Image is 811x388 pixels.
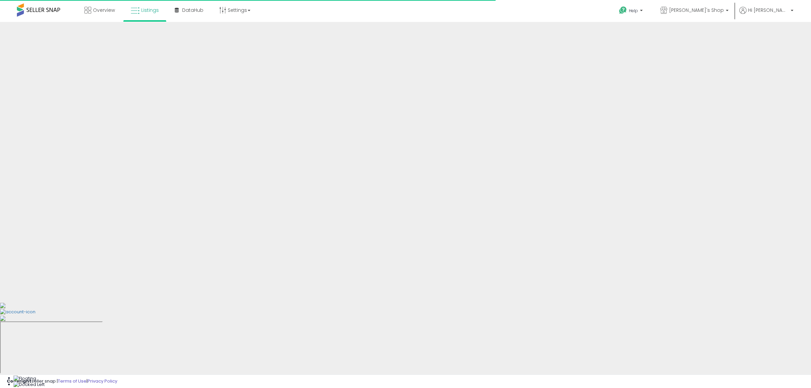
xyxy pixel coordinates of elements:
span: Help [629,8,638,14]
span: Hi [PERSON_NAME] [748,7,789,14]
span: DataHub [182,7,203,14]
img: Floating [14,375,36,382]
span: [PERSON_NAME]'s Shop [669,7,724,14]
span: Overview [93,7,115,14]
span: Listings [141,7,159,14]
a: Help [614,1,649,22]
img: Docked Left [14,382,45,388]
a: Hi [PERSON_NAME] [739,7,793,22]
i: Get Help [619,6,627,15]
